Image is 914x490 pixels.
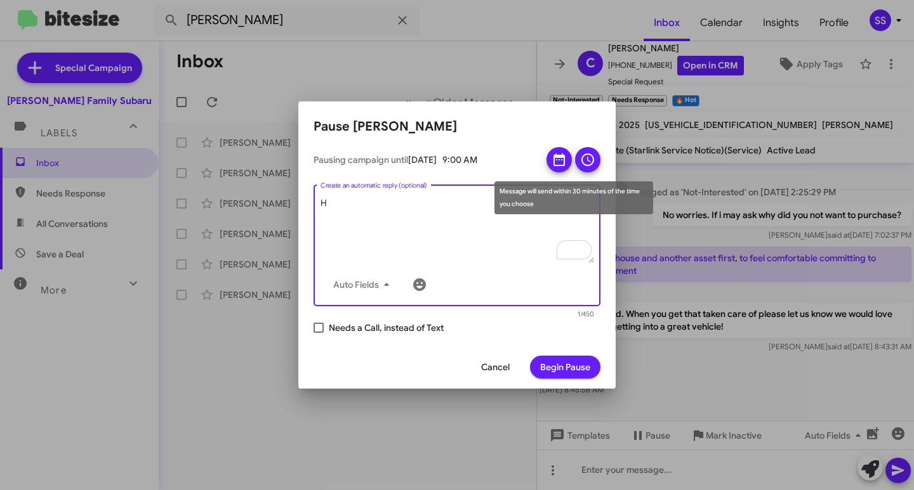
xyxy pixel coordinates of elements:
button: Begin Pause [530,356,600,378]
span: [DATE] [408,154,437,165]
button: Cancel [471,356,520,378]
div: Message will send within 30 minutes of the time you choose [494,181,653,214]
span: Begin Pause [540,356,590,378]
span: Auto Fields [333,273,394,296]
button: Auto Fields [323,273,404,296]
span: Needs a Call, instead of Text [329,320,444,335]
span: 9:00 AM [442,154,477,165]
textarea: To enrich screen reader interactions, please activate Accessibility in Grammarly extension settings [321,197,594,263]
span: Pausing campaign until [314,153,536,166]
mat-hint: 1/450 [578,311,594,318]
h2: Pause [PERSON_NAME] [314,117,600,137]
span: Cancel [481,356,510,378]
